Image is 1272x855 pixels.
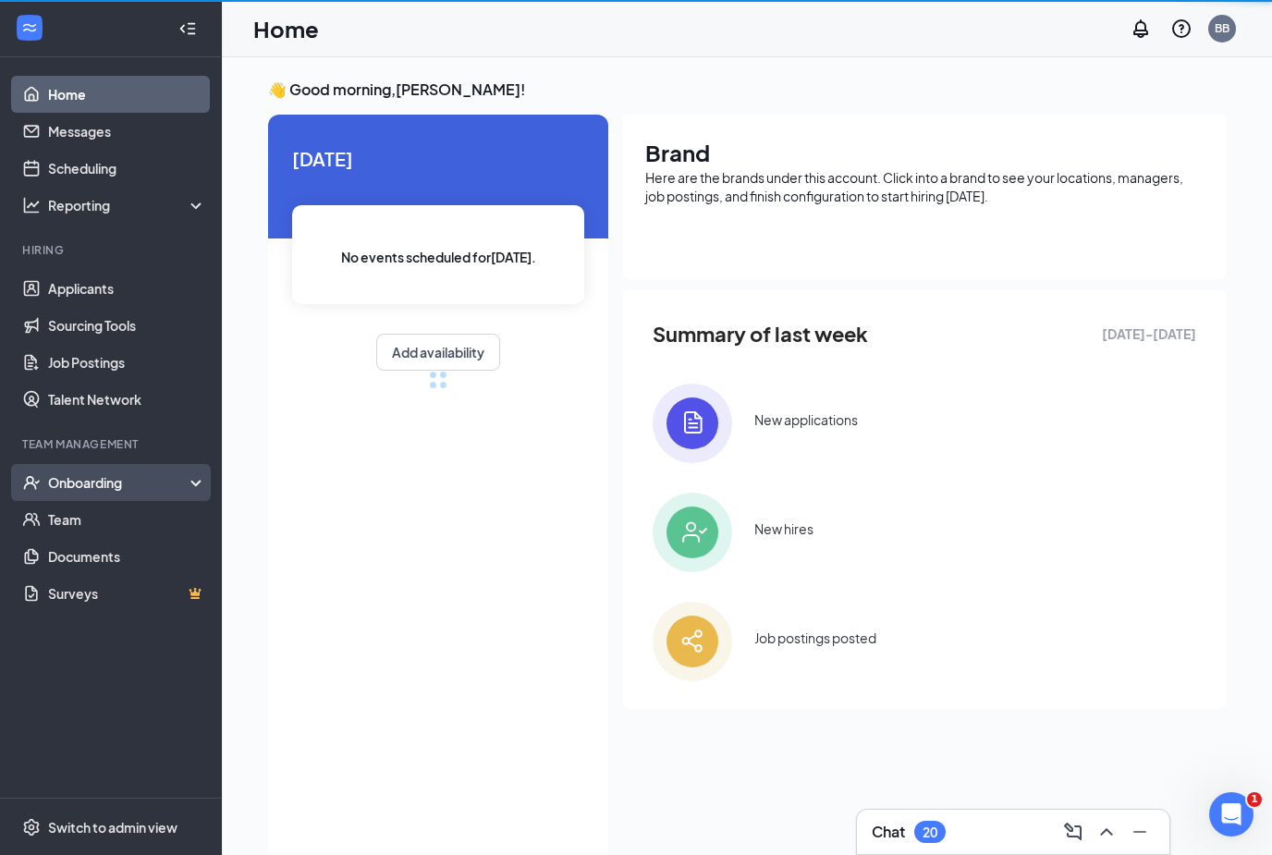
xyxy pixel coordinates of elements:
[22,242,202,258] div: Hiring
[48,818,177,837] div: Switch to admin view
[1095,821,1118,843] svg: ChevronUp
[754,410,858,429] div: New applications
[872,822,905,842] h3: Chat
[48,196,207,214] div: Reporting
[1129,821,1151,843] svg: Minimize
[1170,18,1192,40] svg: QuestionInfo
[429,371,447,389] div: loading meetings...
[48,307,206,344] a: Sourcing Tools
[754,629,876,647] div: Job postings posted
[1092,817,1121,847] button: ChevronUp
[923,824,937,840] div: 20
[653,384,732,463] img: icon
[645,168,1204,205] div: Here are the brands under this account. Click into a brand to see your locations, managers, job p...
[1058,817,1088,847] button: ComposeMessage
[1062,821,1084,843] svg: ComposeMessage
[48,150,206,187] a: Scheduling
[48,113,206,150] a: Messages
[48,575,206,612] a: SurveysCrown
[48,501,206,538] a: Team
[22,818,41,837] svg: Settings
[48,538,206,575] a: Documents
[292,144,584,173] span: [DATE]
[1102,324,1196,344] span: [DATE] - [DATE]
[48,76,206,113] a: Home
[653,493,732,572] img: icon
[754,519,813,538] div: New hires
[645,137,1204,168] h1: Brand
[653,318,868,350] span: Summary of last week
[1130,18,1152,40] svg: Notifications
[1209,792,1254,837] iframe: Intercom live chat
[1125,817,1155,847] button: Minimize
[253,13,319,44] h1: Home
[1215,20,1229,36] div: BB
[178,19,197,38] svg: Collapse
[22,473,41,492] svg: UserCheck
[268,79,1226,100] h3: 👋 Good morning, [PERSON_NAME] !
[48,381,206,418] a: Talent Network
[48,344,206,381] a: Job Postings
[48,270,206,307] a: Applicants
[48,473,190,492] div: Onboarding
[653,602,732,681] img: icon
[20,18,39,37] svg: WorkstreamLogo
[22,196,41,214] svg: Analysis
[376,334,500,371] button: Add availability
[341,247,536,267] span: No events scheduled for [DATE] .
[22,436,202,452] div: Team Management
[1247,792,1262,807] span: 1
